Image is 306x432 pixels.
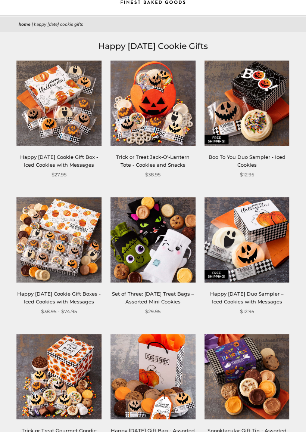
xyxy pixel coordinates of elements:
span: $29.95 [145,308,160,316]
img: Happy Halloween Cookie Gift Boxes - Iced Cookies with Messages [17,198,102,283]
span: $38.95 - $74.95 [41,308,77,316]
a: Happy [DATE] Duo Sampler – Iced Cookies with Messages [210,291,284,305]
a: Happy [DATE] Cookie Gift Box - Iced Cookies with Messages [20,154,98,168]
h1: Happy [DATE] Cookie Gifts [19,40,287,53]
img: Happy Halloween Gift Bag - Assorted Cookies [110,334,196,420]
a: Trick or Treat Jack-O'-Lantern Tote - Cookies and Snacks [116,154,190,168]
img: Happy Halloween Duo Sampler – Iced Cookies with Messages [204,198,290,283]
a: Boo To You Duo Sampler - Iced Cookies [209,154,285,168]
img: Trick or Treat Jack-O'-Lantern Tote - Cookies and Snacks [110,61,196,146]
img: Boo To You Duo Sampler - Iced Cookies [204,61,290,146]
span: Happy [DATE] Cookie Gifts [34,22,83,28]
span: $12.95 [240,308,254,316]
span: | [32,22,33,28]
nav: breadcrumbs [19,21,287,29]
iframe: Sign Up via Text for Offers [6,404,77,426]
img: Spooktacular Gift Tin - Assorted Mini Cookies [204,334,290,420]
img: Happy Halloween Cookie Gift Box - Iced Cookies with Messages [17,61,102,146]
a: Home [19,22,31,28]
span: $12.95 [240,171,254,179]
a: Happy [DATE] Cookie Gift Boxes - Iced Cookies with Messages [17,291,101,305]
img: Set of Three: Halloween Treat Bags – Assorted Mini Cookies [110,198,196,283]
img: Trick or Treat Gourmet Goodie Box - Cookies and Snacks [17,334,102,420]
span: $27.95 [51,171,66,179]
span: $38.95 [145,171,160,179]
a: Set of Three: [DATE] Treat Bags – Assorted Mini Cookies [112,291,194,305]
